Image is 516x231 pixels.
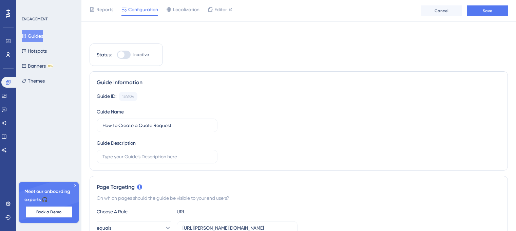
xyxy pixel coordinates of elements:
span: Editor [214,5,227,14]
div: Guide Information [97,78,501,87]
button: Themes [22,75,45,87]
iframe: UserGuiding AI Assistant Launcher [488,204,508,225]
button: Cancel [421,5,462,16]
div: BETA [47,64,53,68]
button: Guides [22,30,43,42]
span: Save [483,8,492,14]
div: Page Targeting [97,183,501,191]
div: On which pages should the guide be visible to your end users? [97,194,501,202]
button: Hotspots [22,45,47,57]
input: Type your Guide’s Name here [102,122,212,129]
button: BannersBETA [22,60,53,72]
div: ENGAGEMENT [22,16,47,22]
button: Save [467,5,508,16]
span: Reports [96,5,113,14]
span: Localization [173,5,199,14]
div: 154104 [122,94,134,99]
div: Guide ID: [97,92,116,101]
span: Cancel [435,8,448,14]
span: Book a Demo [36,209,61,215]
div: Guide Name [97,108,124,116]
span: Configuration [128,5,158,14]
div: Status: [97,51,112,59]
span: Inactive [133,52,149,57]
button: Book a Demo [26,207,72,217]
input: Type your Guide’s Description here [102,153,212,160]
div: URL [177,208,251,216]
div: Choose A Rule [97,208,171,216]
div: Guide Description [97,139,136,147]
span: Meet our onboarding experts 🎧 [24,188,73,204]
